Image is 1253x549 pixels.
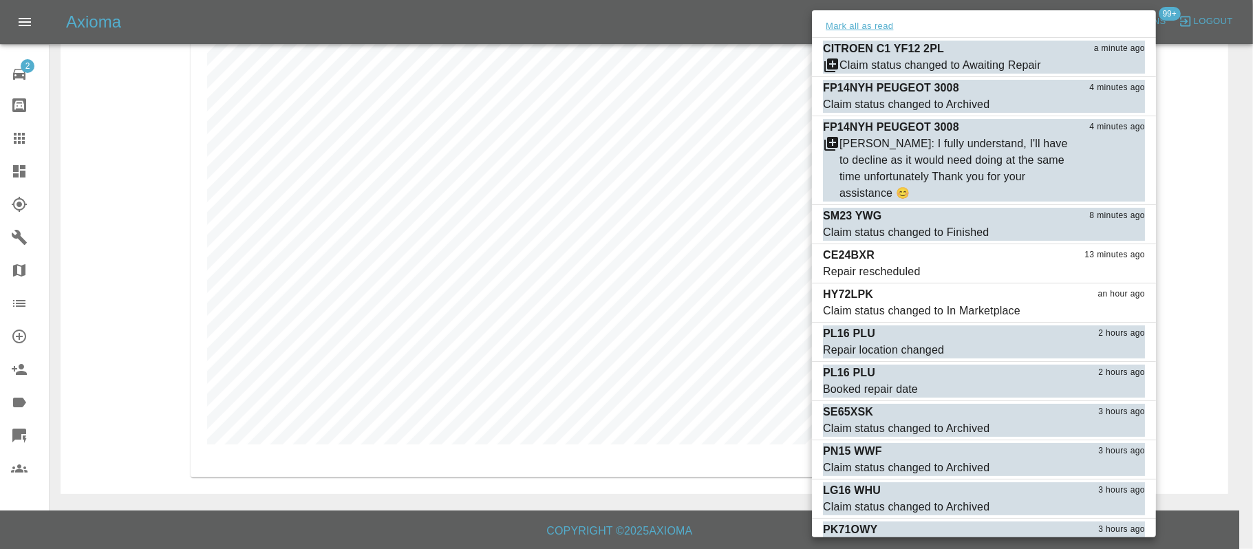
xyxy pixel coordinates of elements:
[823,303,1020,319] div: Claim status changed to In Marketplace
[1098,444,1145,458] span: 3 hours ago
[823,247,875,263] p: CE24BXR
[1098,405,1145,419] span: 3 hours ago
[823,404,873,420] p: SE65XSK
[823,381,918,398] div: Booked repair date
[823,521,877,538] p: PK71OWY
[1089,209,1145,223] span: 8 minutes ago
[1089,120,1145,134] span: 4 minutes ago
[823,365,875,381] p: PL16 PLU
[823,325,875,342] p: PL16 PLU
[823,80,959,96] p: FP14NYH PEUGEOT 3008
[823,41,944,57] p: CITROEN C1 YF12 2PL
[1098,366,1145,380] span: 2 hours ago
[823,208,881,224] p: SM23 YWG
[823,263,920,280] div: Repair rescheduled
[1098,327,1145,341] span: 2 hours ago
[1084,248,1145,262] span: 13 minutes ago
[823,499,989,515] div: Claim status changed to Archived
[1098,523,1145,537] span: 3 hours ago
[823,460,989,476] div: Claim status changed to Archived
[823,96,989,113] div: Claim status changed to Archived
[823,224,989,241] div: Claim status changed to Finished
[1098,288,1145,301] span: an hour ago
[823,420,989,437] div: Claim status changed to Archived
[839,136,1076,202] div: [PERSON_NAME]: I fully understand, I'll have to decline as it would need doing at the same time u...
[823,286,873,303] p: HY72LPK
[1094,42,1145,56] span: a minute ago
[823,342,944,358] div: Repair location changed
[1089,81,1145,95] span: 4 minutes ago
[823,119,959,136] p: FP14NYH PEUGEOT 3008
[823,443,882,460] p: PN15 WWF
[823,19,896,34] button: Mark all as read
[839,57,1041,74] div: Claim status changed to Awaiting Repair
[1098,484,1145,497] span: 3 hours ago
[823,482,881,499] p: LG16 WHU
